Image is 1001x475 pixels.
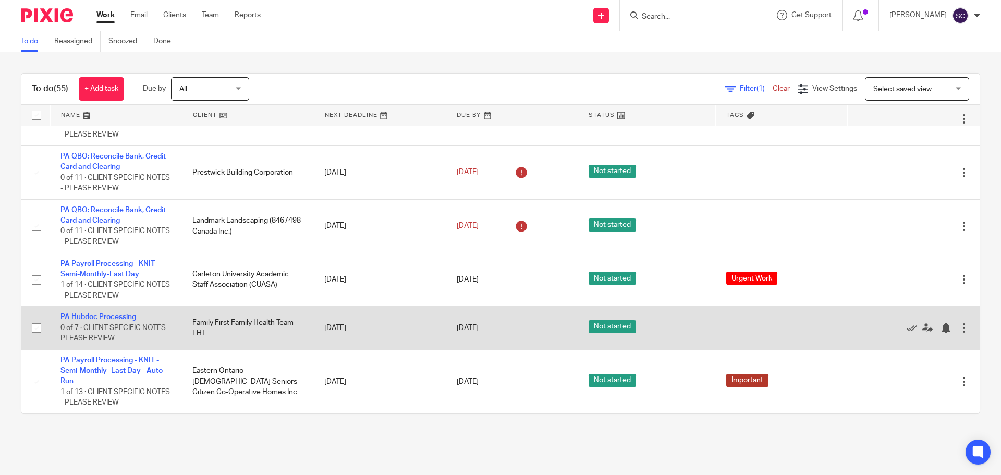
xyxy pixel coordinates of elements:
[726,112,744,118] span: Tags
[726,221,837,231] div: ---
[143,83,166,94] p: Due by
[182,349,314,413] td: Eastern Ontario [DEMOGRAPHIC_DATA] Seniors Citizen Co-Operative Homes Inc
[130,10,148,20] a: Email
[641,13,735,22] input: Search
[589,165,636,178] span: Not started
[873,86,932,93] span: Select saved view
[457,222,479,229] span: [DATE]
[54,31,101,52] a: Reassigned
[314,349,446,413] td: [DATE]
[726,323,837,333] div: ---
[60,120,170,139] span: 0 of 11 · CLIENT SPECIFIC NOTES - PLEASE REVIEW
[79,77,124,101] a: + Add task
[60,153,166,170] a: PA QBO: Reconcile Bank, Credit Card and Clearing
[235,10,261,20] a: Reports
[726,272,777,285] span: Urgent Work
[60,228,170,246] span: 0 of 11 · CLIENT SPECIFIC NOTES - PLEASE REVIEW
[96,10,115,20] a: Work
[457,169,479,176] span: [DATE]
[60,281,170,299] span: 1 of 14 · CLIENT SPECIFIC NOTES - PLEASE REVIEW
[21,8,73,22] img: Pixie
[60,324,170,343] span: 0 of 7 · CLIENT SPECIFIC NOTES - PLEASE REVIEW
[457,378,479,385] span: [DATE]
[812,85,857,92] span: View Settings
[179,86,187,93] span: All
[153,31,179,52] a: Done
[182,307,314,349] td: Family First Family Health Team - FHT
[163,10,186,20] a: Clients
[182,145,314,199] td: Prestwick Building Corporation
[60,206,166,224] a: PA QBO: Reconcile Bank, Credit Card and Clearing
[314,253,446,307] td: [DATE]
[202,10,219,20] a: Team
[182,199,314,253] td: Landmark Landscaping (8467498 Canada Inc.)
[60,174,170,192] span: 0 of 11 · CLIENT SPECIFIC NOTES - PLEASE REVIEW
[32,83,68,94] h1: To do
[952,7,969,24] img: svg%3E
[182,253,314,307] td: Carleton University Academic Staff Association (CUASA)
[314,145,446,199] td: [DATE]
[756,85,765,92] span: (1)
[907,323,922,333] a: Mark as done
[589,218,636,232] span: Not started
[314,199,446,253] td: [DATE]
[726,374,768,387] span: Important
[54,84,68,93] span: (55)
[457,324,479,332] span: [DATE]
[60,388,170,407] span: 1 of 13 · CLIENT SPECIFIC NOTES - PLEASE REVIEW
[457,276,479,283] span: [DATE]
[589,374,636,387] span: Not started
[791,11,832,19] span: Get Support
[60,357,163,385] a: PA Payroll Processing - KNIT - Semi-Monthly -Last Day - Auto Run
[740,85,773,92] span: Filter
[589,272,636,285] span: Not started
[60,313,136,321] a: PA Hubdoc Processing
[314,307,446,349] td: [DATE]
[726,167,837,178] div: ---
[21,31,46,52] a: To do
[773,85,790,92] a: Clear
[589,320,636,333] span: Not started
[60,260,159,278] a: PA Payroll Processing - KNIT - Semi-Monthly-Last Day
[108,31,145,52] a: Snoozed
[889,10,947,20] p: [PERSON_NAME]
